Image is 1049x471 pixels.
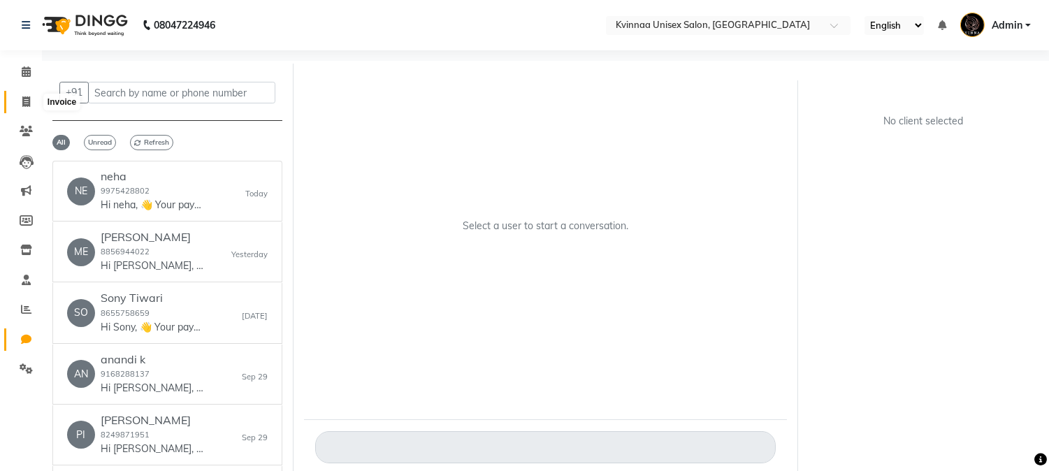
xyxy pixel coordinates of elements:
h6: [PERSON_NAME] [101,414,205,427]
input: Search by name or phone number [88,82,275,103]
small: Sep 29 [242,371,268,383]
p: Hi [PERSON_NAME], 👋 Your payment at Kvinnaa Unisex Salon is confirmed! 💰 Amount: 1998 🧾 Receipt L... [101,442,205,456]
span: Refresh [130,135,173,150]
img: logo [36,6,131,45]
span: Admin [992,18,1022,33]
div: Invoice [44,94,80,110]
b: 08047224946 [154,6,215,45]
div: NE [67,177,95,205]
small: 8655758659 [101,308,150,318]
small: Sep 29 [242,432,268,444]
small: Today [245,188,268,200]
div: No client selected [842,114,1005,129]
small: 8249871951 [101,430,150,440]
div: ME [67,238,95,266]
h6: anandi k [101,353,205,366]
p: Hi neha, 👋 Your payment at Kvinnaa Unisex Salon is confirmed! 💰 Amount: 60 🧾 Receipt Link: [DOMAI... [101,198,205,212]
span: All [52,135,70,150]
small: Yesterday [231,249,268,261]
small: 9168288137 [101,369,150,379]
button: +91 [59,82,89,103]
p: Select a user to start a conversation. [463,219,628,233]
small: 8856944022 [101,247,150,256]
h6: neha [101,170,205,183]
div: SO [67,299,95,327]
span: Unread [84,135,116,150]
p: Hi [PERSON_NAME], 👋 Your payment at Kvinnaa Unisex Salon is confirmed! 💰 Amount: 95 🧾 Receipt Lin... [101,259,205,273]
img: Admin [960,13,985,37]
p: Hi [PERSON_NAME], 👋 Your payment at Kvinnaa Unisex Salon is confirmed! 💰 Amount: 1200 🧾 Receipt L... [101,381,205,396]
h6: [PERSON_NAME] [101,231,205,244]
small: [DATE] [242,310,268,322]
div: AN [67,360,95,388]
small: 9975428802 [101,186,150,196]
p: Hi Sony, 👋 Your payment at Kvinnaa Unisex Salon is confirmed! 💰 Amount: 2296 🧾 Receipt Link: [DOM... [101,320,205,335]
div: PI [67,421,95,449]
h6: Sony Tiwari [101,291,205,305]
